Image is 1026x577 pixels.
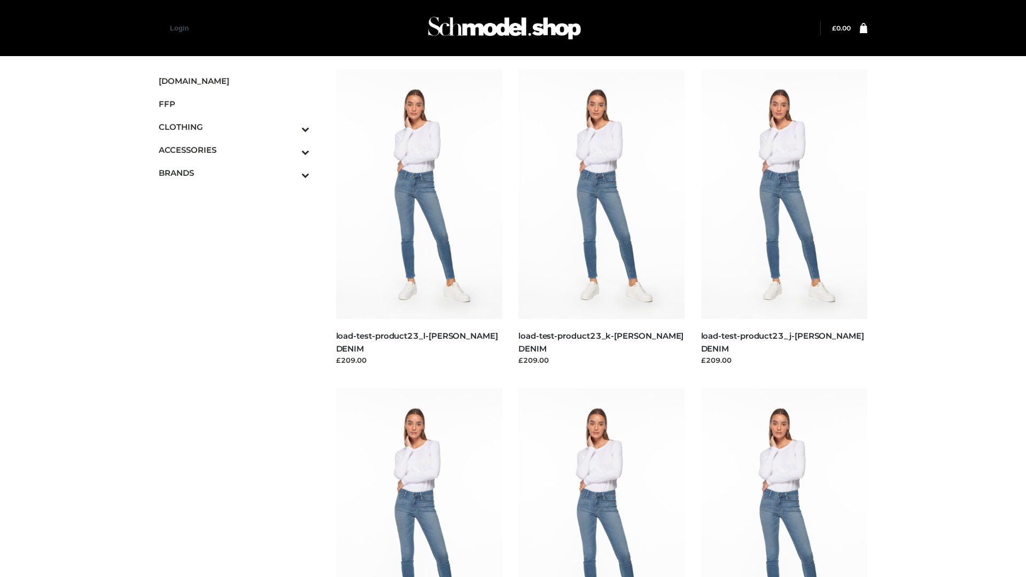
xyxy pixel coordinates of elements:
a: load-test-product23_j-[PERSON_NAME] DENIM [701,331,864,353]
a: load-test-product23_l-[PERSON_NAME] DENIM [336,331,498,353]
span: CLOTHING [159,121,309,133]
button: Toggle Submenu [272,161,309,184]
a: [DOMAIN_NAME] [159,69,309,92]
a: £0.00 [832,24,851,32]
span: ACCESSORIES [159,144,309,156]
span: BRANDS [159,167,309,179]
span: £ [832,24,836,32]
a: ACCESSORIESToggle Submenu [159,138,309,161]
div: £209.00 [701,355,868,365]
a: FFP [159,92,309,115]
bdi: 0.00 [832,24,851,32]
a: BRANDSToggle Submenu [159,161,309,184]
div: £209.00 [518,355,685,365]
button: Toggle Submenu [272,115,309,138]
img: Schmodel Admin 964 [424,7,585,49]
a: CLOTHINGToggle Submenu [159,115,309,138]
button: Toggle Submenu [272,138,309,161]
a: Login [170,24,189,32]
span: [DOMAIN_NAME] [159,75,309,87]
div: £209.00 [336,355,503,365]
a: load-test-product23_k-[PERSON_NAME] DENIM [518,331,683,353]
span: FFP [159,98,309,110]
